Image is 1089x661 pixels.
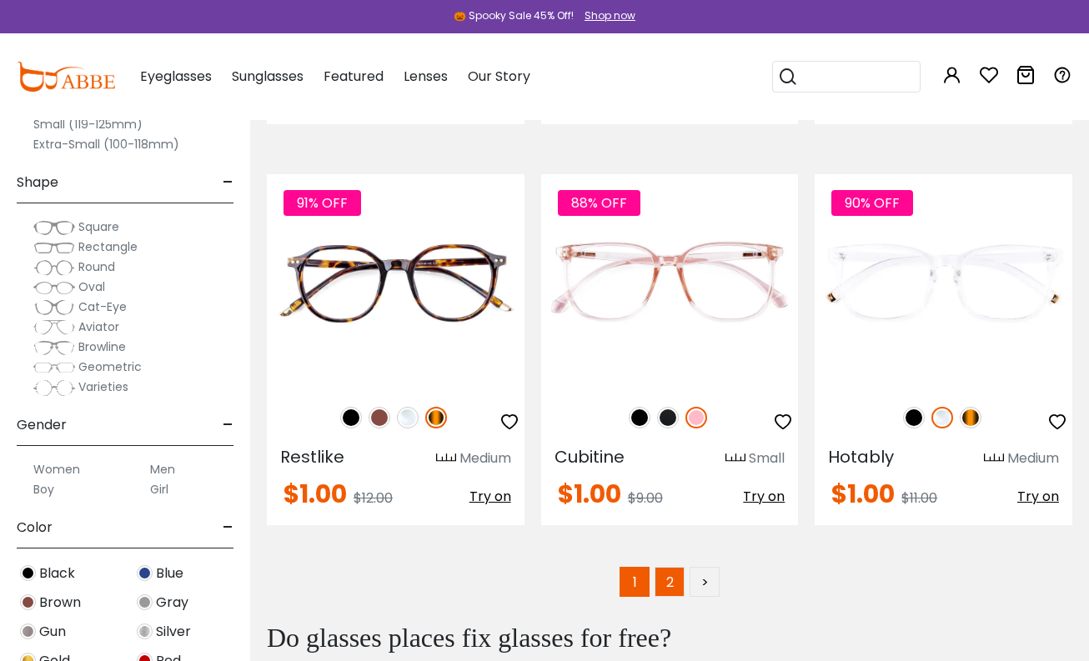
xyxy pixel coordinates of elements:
span: Brown [39,593,81,613]
img: Blue [137,565,153,581]
span: 88% OFF [558,190,640,216]
span: Gender [17,405,67,445]
span: Rectangle [78,238,138,255]
span: Cubitine [555,445,625,468]
span: Lenses [404,67,448,86]
span: Round [78,258,115,275]
span: - [223,405,233,445]
img: Black [340,407,362,428]
label: Women [33,459,80,479]
img: Black [903,407,925,428]
img: Pink Cubitine - Plastic ,Universal Bridge Fit [541,174,799,388]
label: Boy [33,479,54,499]
img: Silver [137,623,153,639]
div: 🎃 Spooky Sale 45% Off! [454,8,574,23]
span: Hotably [828,445,894,468]
div: Shop now [585,8,635,23]
button: Try on [469,482,511,512]
span: Varieties [78,378,128,395]
img: Matte Black [657,407,679,428]
label: Girl [150,479,168,499]
span: Color [17,508,53,548]
img: Browline.png [33,339,75,356]
span: Blue [156,563,183,583]
div: Small [749,448,785,468]
img: Black [20,565,36,581]
img: Cat-Eye.png [33,299,75,316]
img: Geometric.png [33,359,75,376]
button: Try on [1017,482,1059,512]
img: Tortoise [960,407,981,428]
span: Black [39,563,75,583]
span: 90% OFF [831,190,913,216]
a: Shop now [576,8,635,23]
label: Extra-Small (100-118mm) [33,134,179,154]
span: Eyeglasses [140,67,212,86]
img: Round.png [33,259,75,276]
span: Silver [156,622,191,642]
a: > [690,567,720,597]
span: Cat-Eye [78,298,127,315]
span: $1.00 [284,476,347,512]
span: Restlike [280,445,344,468]
span: Browline [78,338,126,355]
span: Featured [324,67,384,86]
span: $9.00 [628,488,663,508]
div: Medium [459,448,511,468]
img: Clear [397,407,419,428]
img: Pink [685,407,707,428]
img: Gray [137,594,153,610]
span: Aviator [78,318,119,335]
img: Square.png [33,219,75,236]
img: size ruler [436,453,456,465]
span: Oval [78,278,105,295]
button: Try on [743,482,785,512]
span: Our Story [468,67,530,86]
span: $12.00 [354,488,393,508]
span: $11.00 [901,488,937,508]
img: size ruler [984,453,1004,465]
img: Rectangle.png [33,239,75,256]
span: 1 [620,567,650,597]
label: Small (119-125mm) [33,114,143,134]
img: Tortoise [425,407,447,428]
img: size ruler [725,453,745,465]
img: Aviator.png [33,319,75,336]
span: Geometric [78,358,142,375]
span: Try on [469,487,511,506]
div: Medium [1007,448,1059,468]
span: 91% OFF [284,190,361,216]
span: - [223,508,233,548]
img: Brown [20,594,36,610]
span: Try on [1017,487,1059,506]
a: 2 [655,567,685,597]
img: Brown [369,407,390,428]
span: Gray [156,593,188,613]
span: Gun [39,622,66,642]
img: Black [629,407,650,428]
span: $1.00 [831,476,895,512]
img: Oval.png [33,279,75,296]
label: Men [150,459,175,479]
img: Tortoise Restlike - Plastic ,Universal Bridge Fit [267,174,524,388]
img: Varieties.png [33,379,75,397]
img: Clear [931,407,953,428]
span: $1.00 [558,476,621,512]
span: Sunglasses [232,67,304,86]
img: Gun [20,623,36,639]
span: Try on [743,487,785,506]
span: - [223,163,233,203]
img: Fclear Hotably - Plastic ,Universal Bridge Fit [815,174,1072,388]
span: Square [78,218,119,235]
span: Shape [17,163,58,203]
h2: Do glasses places fix glasses for free? [267,622,1056,653]
img: abbeglasses.com [17,62,115,92]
